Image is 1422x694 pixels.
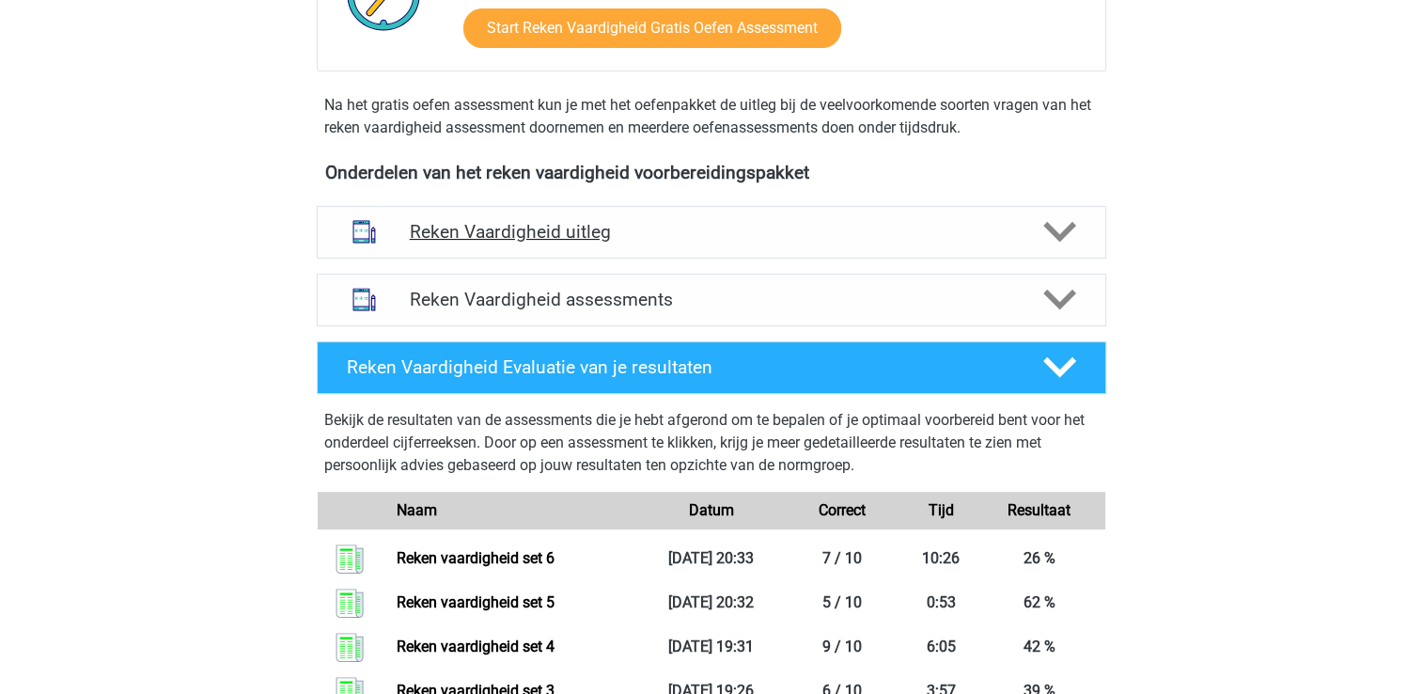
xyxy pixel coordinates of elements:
[309,341,1114,394] a: Reken Vaardigheid Evaluatie van je resultaten
[908,499,974,522] div: Tijd
[383,499,645,522] div: Naam
[340,208,388,256] img: reken vaardigheid uitleg
[463,8,841,48] a: Start Reken Vaardigheid Gratis Oefen Assessment
[646,499,777,522] div: Datum
[397,638,555,655] a: Reken vaardigheid set 4
[317,94,1106,139] div: Na het gratis oefen assessment kun je met het oefenpakket de uitleg bij de veelvoorkomende soorte...
[397,593,555,611] a: Reken vaardigheid set 5
[325,162,1098,183] h4: Onderdelen van het reken vaardigheid voorbereidingspakket
[347,356,1013,378] h4: Reken Vaardigheid Evaluatie van je resultaten
[397,549,555,567] a: Reken vaardigheid set 6
[974,499,1105,522] div: Resultaat
[410,221,1013,243] h4: Reken Vaardigheid uitleg
[324,409,1099,477] p: Bekijk de resultaten van de assessments die je hebt afgerond om te bepalen of je optimaal voorber...
[309,206,1114,259] a: uitleg Reken Vaardigheid uitleg
[410,289,1013,310] h4: Reken Vaardigheid assessments
[309,274,1114,326] a: assessments Reken Vaardigheid assessments
[340,276,388,323] img: reken vaardigheid assessments
[776,499,908,522] div: Correct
